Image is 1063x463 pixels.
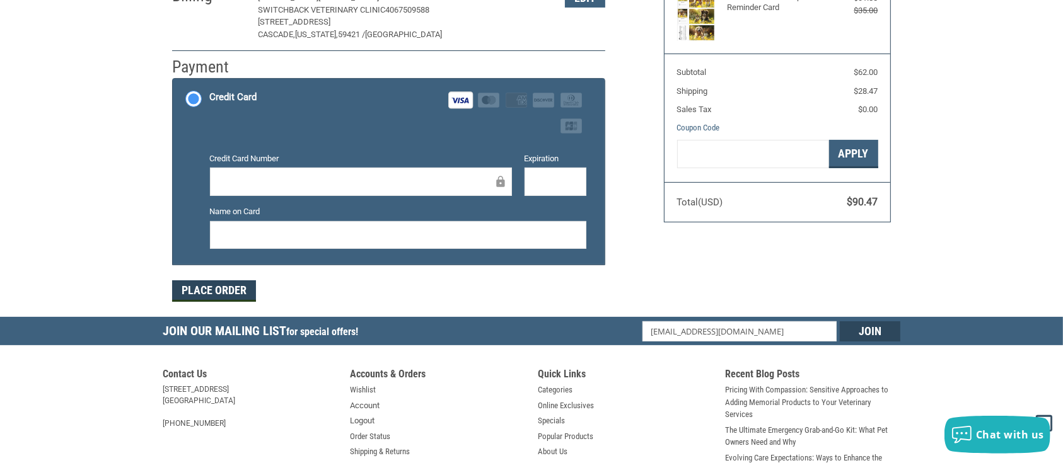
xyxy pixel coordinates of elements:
address: [STREET_ADDRESS] [GEOGRAPHIC_DATA] [PHONE_NUMBER] [163,384,338,429]
span: $90.47 [847,196,878,208]
a: Coupon Code [677,123,720,132]
span: $0.00 [859,105,878,114]
a: Online Exclusives [538,399,594,412]
a: About Us [538,445,567,458]
button: Place Order [172,280,256,302]
span: for special offers! [286,326,358,338]
a: Pricing With Compassion: Sensitive Approaches to Adding Memorial Products to Your Veterinary Serv... [725,384,900,421]
span: [GEOGRAPHIC_DATA] [366,30,443,39]
label: Expiration [525,152,586,165]
span: [STREET_ADDRESS] [258,17,331,26]
input: Gift Certificate or Coupon Code [677,140,829,168]
a: Specials [538,414,565,427]
h5: Join Our Mailing List [163,317,364,349]
span: [US_STATE], [296,30,339,39]
a: Popular Products [538,430,593,443]
a: Account [350,399,380,412]
span: 59421 / [339,30,366,39]
div: $35.00 [828,4,878,17]
button: Chat with us [944,416,1050,454]
h2: Payment [172,57,246,77]
span: Chat with us [976,428,1044,442]
a: Order Status [350,430,390,443]
span: Total (USD) [677,197,723,208]
span: $62.00 [854,67,878,77]
span: Sales Tax [677,105,712,114]
div: Credit Card [210,87,257,108]
span: Shipping [677,86,708,96]
h5: Accounts & Orders [350,368,525,384]
h5: Recent Blog Posts [725,368,900,384]
button: Apply [829,140,878,168]
span: 4067509588 [386,5,430,14]
input: Email [642,321,837,341]
a: Categories [538,384,572,396]
a: Shipping & Returns [350,445,410,458]
span: CASCADE, [258,30,296,39]
h5: Contact Us [163,368,338,384]
label: Name on Card [210,205,586,218]
span: SWITCHBACK VETERINARY CLINIC [258,5,386,14]
h5: Quick Links [538,368,713,384]
a: Wishlist [350,384,376,396]
span: $28.47 [854,86,878,96]
a: The Ultimate Emergency Grab-and-Go Kit: What Pet Owners Need and Why [725,424,900,449]
a: Logout [350,414,375,427]
label: Credit Card Number [210,152,513,165]
input: Join [840,321,900,341]
span: Subtotal [677,67,707,77]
